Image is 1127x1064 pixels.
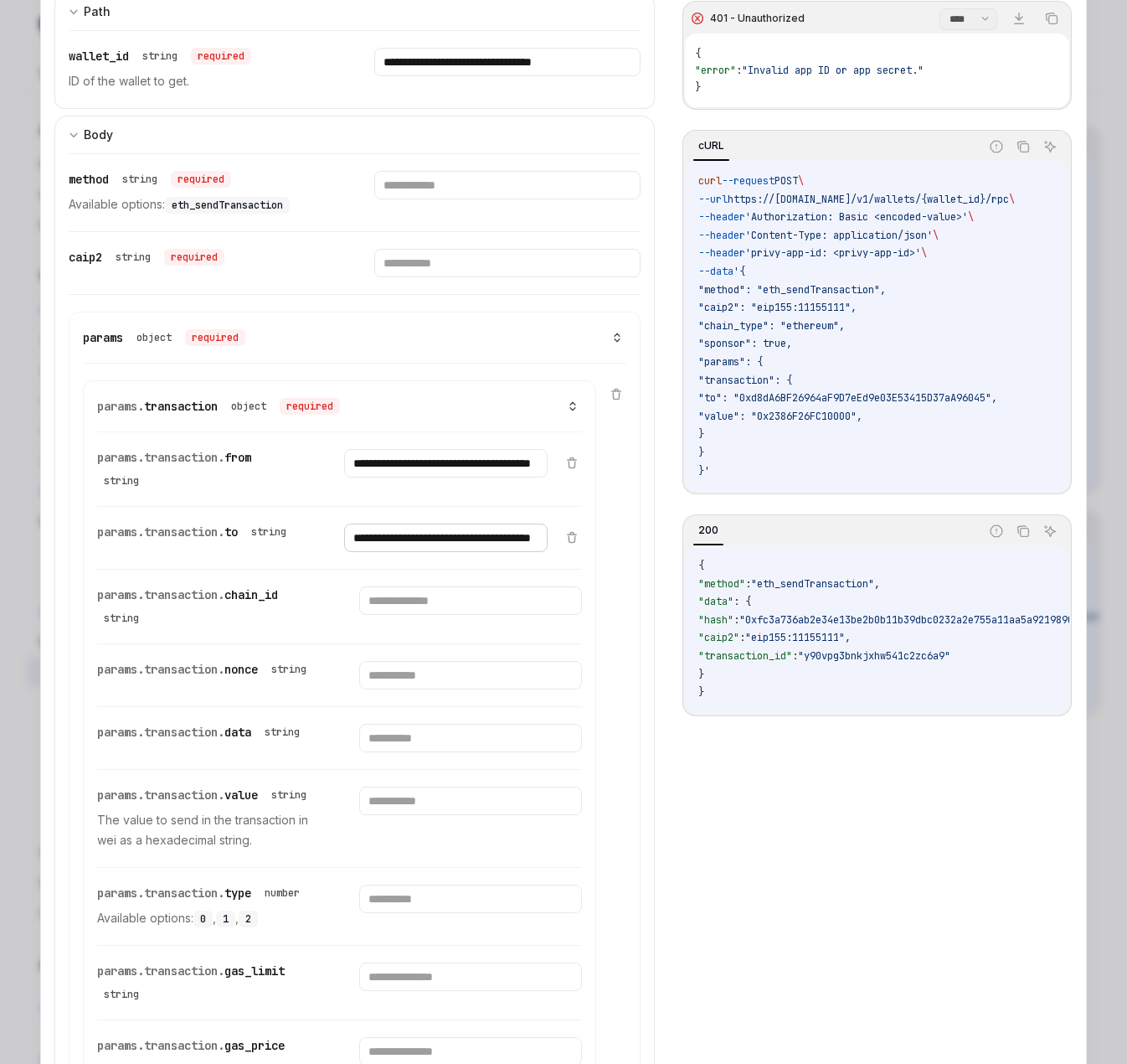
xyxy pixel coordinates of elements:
span: nonce [224,662,258,677]
span: : [739,631,745,644]
div: required [164,249,224,266]
div: string [251,525,286,539]
div: string [142,49,178,63]
span: \ [1009,193,1015,206]
span: gas_limit [224,963,285,979]
span: "caip2" [698,631,739,644]
span: "chain_type": "ethereum", [698,319,845,333]
span: params.transaction. [97,963,224,979]
div: params.transaction.from [97,449,304,489]
div: params.transaction.gas_limit [97,963,319,1003]
span: } [698,668,704,681]
div: object [136,331,172,344]
span: "transaction_id" [698,649,792,663]
span: "sponsor": true, [698,337,792,350]
span: from [224,450,251,465]
p: ID of the wallet to get. [69,71,334,91]
div: method [69,171,231,188]
button: expand input section [54,116,655,153]
span: https://[DOMAIN_NAME]/v1/wallets/{wallet_id}/rpc [728,193,1009,206]
span: gas_price [224,1038,285,1053]
span: } [698,446,704,459]
span: \ [921,246,927,260]
span: to [224,524,238,540]
span: }' [698,464,710,478]
span: "method": "eth_sendTransaction", [698,283,886,297]
span: curl [698,174,722,188]
div: string [271,788,306,802]
span: { [695,47,701,60]
span: params.transaction. [97,587,224,602]
span: params.transaction. [97,662,224,677]
span: } [695,80,701,94]
span: "to": "0xd8dA6BF26964aF9D7eEd9e03E53415D37aA96045", [698,391,997,405]
span: params. [97,399,144,414]
span: --header [698,229,745,242]
span: "eip155:11155111" [745,631,845,644]
button: Copy the contents from the code block [1041,8,1063,29]
span: "data" [698,595,733,608]
span: params.transaction. [97,1038,224,1053]
span: --url [698,193,728,206]
span: : [745,577,751,591]
span: data [224,725,251,740]
span: type [224,886,251,901]
span: "params": { [698,355,763,369]
div: wallet_id [69,48,251,65]
div: params.transaction.value [97,787,313,803]
span: method [69,172,109,187]
div: string [122,173,157,186]
span: } [698,685,704,699]
span: "Invalid app ID or app secret." [742,64,924,77]
span: --request [722,174,774,188]
div: params.transaction.to [97,524,293,540]
span: --data [698,265,733,278]
div: caip2 [69,249,224,266]
span: : [792,649,798,663]
div: Body [84,125,113,145]
span: transaction [144,399,218,414]
span: "caip2": "eip155:11155111", [698,301,857,314]
span: params [83,330,123,345]
div: string [104,988,139,1001]
span: '{ [733,265,745,278]
span: "error" [695,64,736,77]
span: , [845,631,851,644]
div: params.transaction [97,398,340,415]
div: params.transaction.type [97,885,306,901]
span: chain_id [224,587,278,602]
div: required [280,398,340,415]
span: value [224,788,258,803]
div: required [171,171,231,188]
span: wallet_id [69,49,129,64]
div: params.transaction.nonce [97,661,313,678]
div: string [265,726,300,739]
button: Ask AI [1039,136,1061,158]
button: Ask AI [1039,520,1061,542]
div: 200 [693,520,723,540]
span: : { [733,595,751,608]
span: params.transaction. [97,450,224,465]
button: Report incorrect code [985,520,1007,542]
span: --header [698,246,745,260]
p: Available options: , , [97,908,319,928]
span: { [698,559,704,572]
span: "method" [698,577,745,591]
span: : [733,613,739,627]
span: } [698,427,704,441]
p: The value to send in the transaction in wei as a hexadecimal string. [97,810,319,850]
div: params [83,329,245,346]
span: \ [933,229,939,242]
span: 'privy-app-id: <privy-app-id>' [745,246,921,260]
div: params.transaction.chain_id [97,586,319,627]
span: 'Authorization: Basic <encoded-value>' [745,210,968,224]
div: cURL [693,136,729,156]
span: params.transaction. [97,886,224,901]
span: --header [698,210,745,224]
button: Copy the contents from the code block [1012,520,1034,542]
div: string [271,663,306,676]
div: object [231,400,266,413]
div: string [104,474,139,488]
div: string [116,251,151,264]
span: "eth_sendTransaction" [751,577,874,591]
